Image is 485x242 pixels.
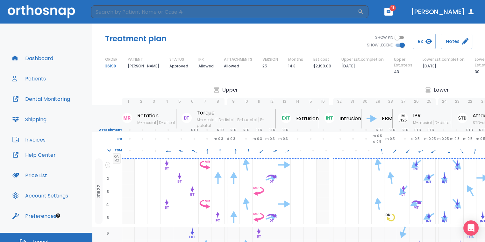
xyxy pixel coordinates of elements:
p: Months [288,57,303,62]
p: m 0.3 [450,136,460,142]
span: SHOW LEGEND [367,42,393,48]
span: SHOW PIN [375,35,393,40]
span: 0° [214,148,227,154]
p: STD [268,127,275,133]
p: PATIENT [128,57,143,62]
p: STD [389,127,395,133]
p: STD [466,127,473,133]
span: 70° [268,148,281,154]
button: Notes [441,34,472,49]
button: Shipping [9,112,50,127]
span: M-mesial [413,120,433,125]
img: Orthosnap [8,5,75,18]
p: 16 [321,99,325,104]
p: 21 [481,99,485,104]
p: STD [255,127,262,133]
p: IPR [92,136,122,142]
span: 350° [375,148,388,154]
span: 6 [105,230,110,236]
span: D-distal [157,120,176,125]
span: 250° [414,148,427,154]
a: Account Settings [9,188,72,203]
p: Extrusion [296,115,319,122]
div: extracted [317,172,329,185]
div: extracted [317,227,329,240]
button: Invoices [9,132,49,147]
p: Lower [434,86,449,94]
p: d 0.5 [411,136,420,142]
p: m 0.25 [437,136,449,142]
span: 140° [455,148,468,154]
button: Help Center [9,147,60,162]
p: m 0.3 [253,136,262,142]
p: m 0.5 [373,133,382,139]
span: D-distal [433,120,452,125]
a: 36198 [105,62,116,70]
p: Rotation [137,112,176,120]
button: [PERSON_NAME] [409,6,477,17]
span: 290° [175,148,188,154]
span: 0° [229,148,242,154]
button: Patients [9,71,50,86]
span: 2 [105,176,110,181]
p: 10 [244,99,248,104]
span: 5 [105,215,110,220]
span: OA MX [113,153,121,164]
p: m 0.3 [278,136,288,142]
span: P-palatal [197,117,264,128]
p: 23 [455,99,460,104]
p: STD [414,127,421,133]
span: D-distal [217,117,236,122]
p: Allowed [224,62,239,70]
p: STD [427,127,434,133]
p: 32 [337,99,342,104]
p: ATTACHMENTS [224,57,252,62]
div: Tooltip anchor [55,213,61,218]
p: 7 [204,99,206,104]
p: m 0.5 [463,136,473,142]
span: 1 [105,162,110,168]
span: M-mesial [137,120,157,125]
span: 270° [162,148,175,154]
div: extracted [317,198,329,211]
p: STD [402,127,408,133]
p: Approved [169,62,188,70]
p: VERSION [262,57,278,62]
button: Price List [9,168,51,183]
p: 11 [258,99,260,104]
button: Dental Monitoring [9,91,74,107]
p: 6 [191,99,194,104]
button: Preferences [9,208,60,224]
p: Attachment [92,127,122,133]
p: 25 [427,99,432,104]
p: [DATE] [341,62,355,70]
p: 31 [351,99,354,104]
button: Rx [413,34,436,49]
p: m 0.25 [424,136,436,142]
p: d 0.5 [373,139,382,145]
div: extracted [122,211,135,224]
p: 13 [283,99,286,104]
p: STD [375,127,382,133]
p: STD [191,127,198,133]
p: 15 [308,99,312,104]
div: extracted [317,211,329,224]
p: m 0.3 [214,136,223,142]
p: 30 [475,68,480,76]
p: 26 [414,99,419,104]
div: extracted [122,159,135,172]
p: IPR [413,112,452,120]
p: d 0.3 [227,136,235,142]
p: Lower Est.completion [423,57,465,62]
p: ORDER [105,57,118,62]
span: 4 [105,202,110,207]
span: M-mesial [197,117,217,122]
div: extracted [317,185,329,198]
p: Upper [222,86,238,94]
